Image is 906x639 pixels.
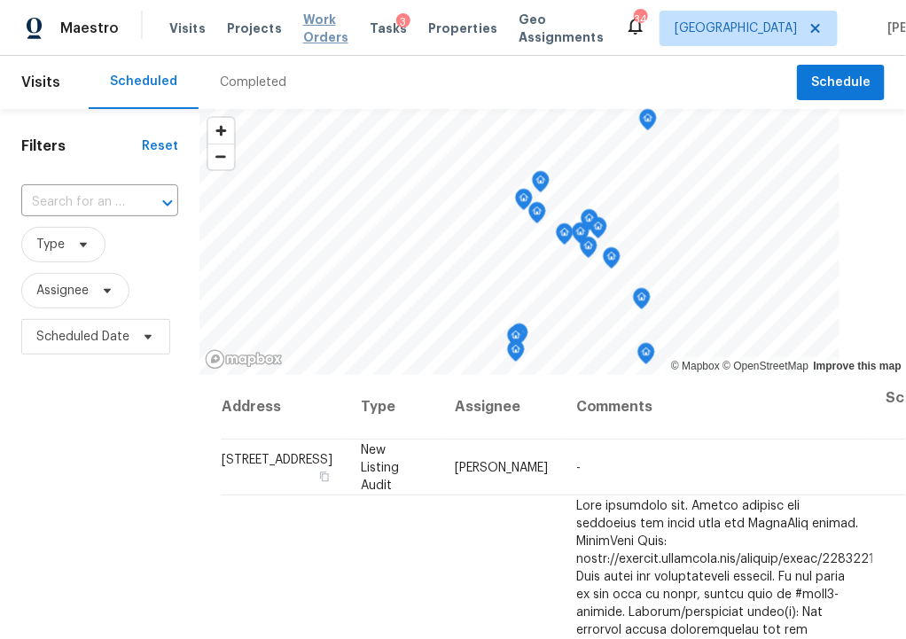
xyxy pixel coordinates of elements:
[303,11,348,46] span: Work Orders
[21,137,142,155] h1: Filters
[572,222,590,250] div: Map marker
[515,189,533,216] div: Map marker
[227,19,282,37] span: Projects
[199,109,840,375] canvas: Map
[519,11,604,46] span: Geo Assignments
[396,13,410,31] div: 3
[208,144,234,169] button: Zoom out
[21,189,129,216] input: Search for an address...
[441,375,562,440] th: Assignee
[21,63,60,102] span: Visits
[110,73,177,90] div: Scheduled
[556,223,574,251] div: Map marker
[428,19,497,37] span: Properties
[36,328,129,346] span: Scheduled Date
[60,19,119,37] span: Maestro
[637,343,655,370] div: Map marker
[797,65,885,101] button: Schedule
[507,326,525,354] div: Map marker
[532,171,550,199] div: Map marker
[562,375,872,440] th: Comments
[675,19,797,37] span: [GEOGRAPHIC_DATA]
[361,443,399,491] span: New Listing Audit
[528,202,546,230] div: Map marker
[36,236,65,253] span: Type
[811,72,871,94] span: Schedule
[814,360,902,372] a: Improve this map
[590,217,607,245] div: Map marker
[205,349,283,370] a: Mapbox homepage
[370,22,407,35] span: Tasks
[507,340,525,368] div: Map marker
[36,282,89,300] span: Assignee
[142,137,178,155] div: Reset
[221,375,347,440] th: Address
[576,461,581,473] span: -
[208,118,234,144] button: Zoom in
[633,288,651,316] div: Map marker
[316,468,332,484] button: Copy Address
[222,453,332,465] span: [STREET_ADDRESS]
[155,191,180,215] button: Open
[511,323,528,351] div: Map marker
[581,209,598,237] div: Map marker
[580,237,597,264] div: Map marker
[603,247,621,275] div: Map marker
[722,360,808,372] a: OpenStreetMap
[639,109,657,136] div: Map marker
[634,11,646,28] div: 34
[455,461,548,473] span: [PERSON_NAME]
[220,74,286,91] div: Completed
[671,360,720,372] a: Mapbox
[347,375,441,440] th: Type
[169,19,206,37] span: Visits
